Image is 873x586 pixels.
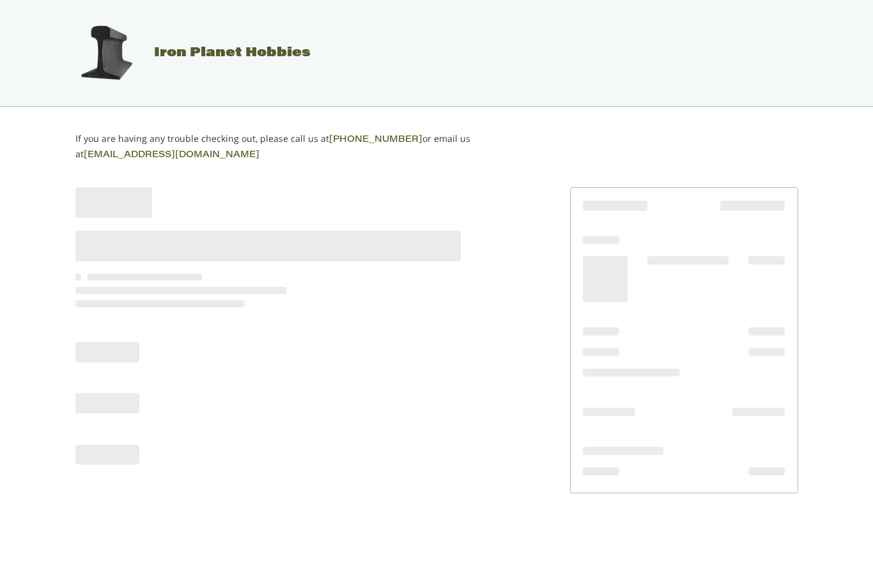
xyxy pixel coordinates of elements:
a: [PHONE_NUMBER] [329,135,422,144]
span: Iron Planet Hobbies [154,47,311,59]
a: Iron Planet Hobbies [61,47,311,59]
img: Iron Planet Hobbies [74,21,138,85]
a: [EMAIL_ADDRESS][DOMAIN_NAME] [84,151,259,160]
p: If you are having any trouble checking out, please call us at or email us at [75,132,511,162]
